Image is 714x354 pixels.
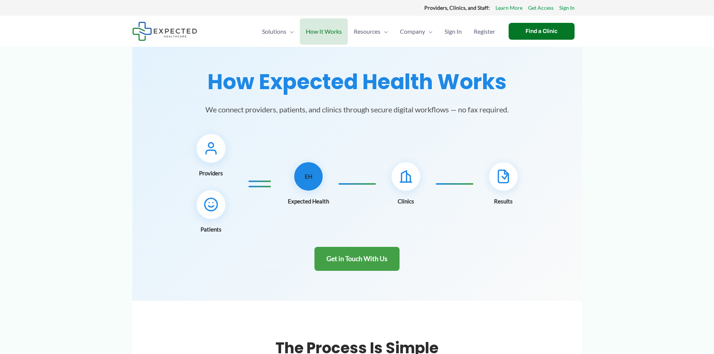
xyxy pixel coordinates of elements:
a: Sign In [559,3,575,13]
span: Company [400,18,425,45]
a: Get Access [528,3,554,13]
span: Menu Toggle [380,18,388,45]
span: Register [474,18,495,45]
a: ResourcesMenu Toggle [348,18,394,45]
span: Resources [354,18,380,45]
span: Clinics [398,196,414,206]
a: Find a Clinic [509,23,575,40]
img: Expected Healthcare Logo - side, dark font, small [132,22,197,41]
a: CompanyMenu Toggle [394,18,439,45]
p: We connect providers, patients, and clinics through secure digital workflows — no fax required. [189,103,526,115]
span: Providers [199,168,223,178]
span: Menu Toggle [286,18,294,45]
a: Get in Touch With Us [314,247,400,271]
span: Sign In [445,18,462,45]
a: Learn More [495,3,522,13]
a: SolutionsMenu Toggle [256,18,300,45]
a: Sign In [439,18,468,45]
span: Patients [201,224,222,235]
a: How It Works [300,18,348,45]
span: Solutions [262,18,286,45]
span: How It Works [306,18,342,45]
h1: How Expected Health Works [141,69,573,94]
a: Register [468,18,501,45]
span: Menu Toggle [425,18,433,45]
span: EH [305,171,312,182]
span: Expected Health [288,196,329,206]
span: Results [494,196,513,206]
nav: Primary Site Navigation [256,18,501,45]
strong: Providers, Clinics, and Staff: [424,4,490,11]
